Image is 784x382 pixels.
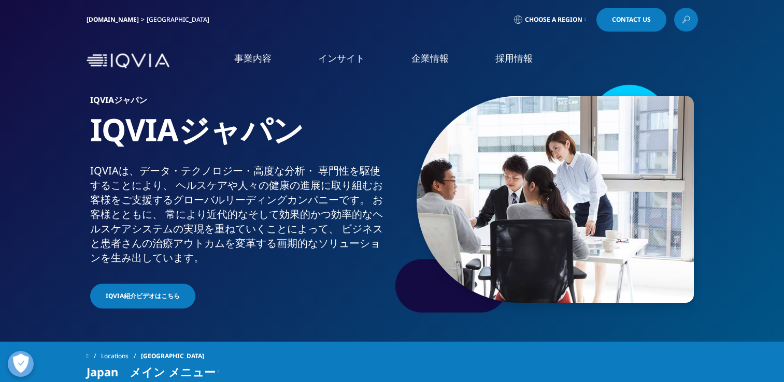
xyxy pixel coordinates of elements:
[147,16,213,24] div: [GEOGRAPHIC_DATA]
[101,347,141,365] a: Locations
[318,52,365,65] a: インサイト
[8,351,34,377] button: 優先設定センターを開く
[525,16,582,24] span: Choose a Region
[87,15,139,24] a: [DOMAIN_NAME]
[90,110,388,164] h1: IQVIAジャパン
[106,291,180,301] span: IQVIA紹介ビデオはこちら
[596,8,666,32] a: Contact Us
[417,96,694,303] img: 873_asian-businesspeople-meeting-in-office.jpg
[90,96,388,110] h6: IQVIAジャパン
[87,365,216,378] span: Japan メイン メニュー
[90,284,195,308] a: IQVIA紹介ビデオはこちら
[90,164,388,265] div: IQVIAは、​データ・​テクノロジー・​高度な​分析・​ 専門性を​駆使する​ことに​より、​ ヘルスケアや​人々の​健康の​進展に​取り組む​お客様を​ご支援​する​グローバル​リーディング...
[411,52,449,65] a: 企業情報
[174,36,698,85] nav: Primary
[234,52,272,65] a: 事業内容
[495,52,533,65] a: 採用情報
[141,347,204,365] span: [GEOGRAPHIC_DATA]
[612,17,651,23] span: Contact Us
